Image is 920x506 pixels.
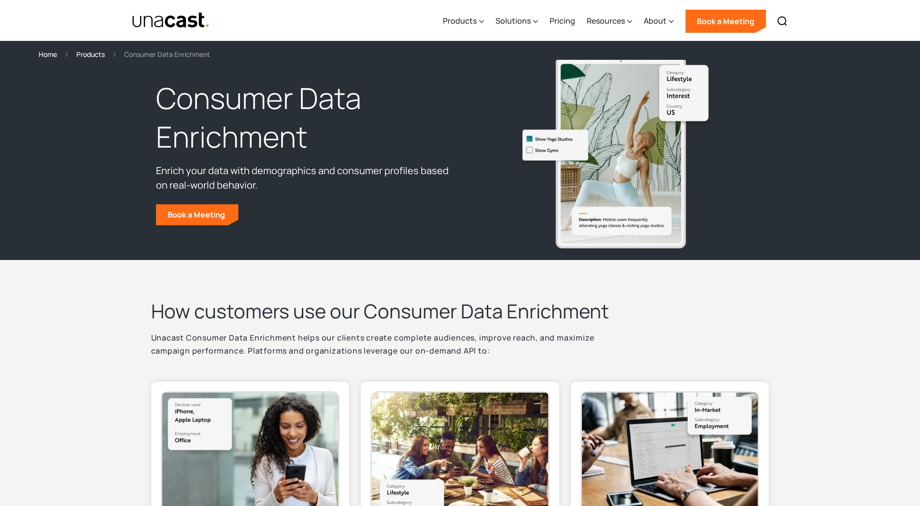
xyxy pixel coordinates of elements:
[76,49,105,60] a: Products
[39,49,57,60] a: Home
[132,12,211,29] img: Unacast text logo
[443,15,477,27] div: Products
[156,164,455,192] p: Enrich your data with demographics and consumer profiles based on real-world behavior.
[685,10,766,33] a: Book a Meeting
[587,1,632,41] div: Resources
[151,299,634,324] h2: How customers use our Consumer Data Enrichment
[495,1,538,41] div: Solutions
[644,15,666,27] div: About
[151,331,634,370] p: Unacast Consumer Data Enrichment helps our clients create complete audiences, improve reach, and ...
[124,49,210,60] div: Consumer Data Enrichment
[443,1,484,41] div: Products
[156,204,239,225] a: Book a Meeting
[550,1,575,41] a: Pricing
[156,79,455,156] h1: Consumer Data Enrichment
[495,15,531,27] div: Solutions
[644,1,674,41] div: About
[777,15,788,27] img: Search icon
[587,15,625,27] div: Resources
[518,56,711,248] img: Mobile users frequently attending yoga classes & visiting yoga studios
[132,12,211,29] a: home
